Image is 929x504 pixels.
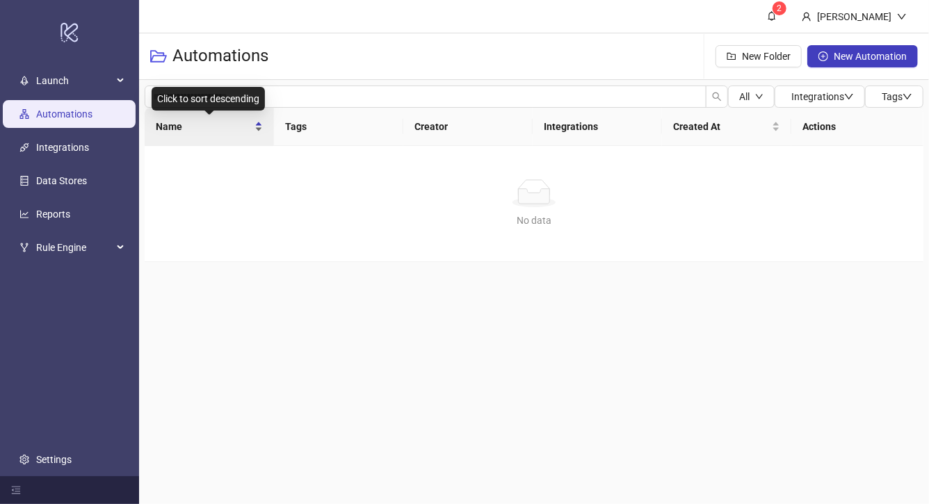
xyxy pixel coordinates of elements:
th: Tags [274,108,403,146]
div: [PERSON_NAME] [811,9,897,24]
th: Name [145,108,274,146]
span: fork [19,243,29,252]
a: Automations [36,108,92,120]
span: down [897,12,907,22]
span: rocket [19,76,29,86]
span: All [739,91,750,102]
span: Created At [673,119,769,134]
span: down [755,92,764,101]
div: Click to sort descending [152,87,265,111]
sup: 2 [773,1,786,15]
span: 2 [777,3,782,13]
button: Tagsdown [865,86,923,108]
span: Name [156,119,252,134]
th: Actions [791,108,923,146]
span: menu-fold [11,485,21,495]
button: Integrationsdown [775,86,865,108]
button: New Folder [716,45,802,67]
span: Integrations [791,91,854,102]
span: New Folder [742,51,791,62]
th: Created At [662,108,791,146]
span: Tags [882,91,912,102]
th: Creator [403,108,533,146]
a: Settings [36,454,72,465]
span: New Automation [834,51,907,62]
span: bell [767,11,777,21]
span: search [712,92,722,101]
h3: Automations [172,45,268,67]
a: Integrations [36,142,89,153]
span: down [844,92,854,101]
div: No data [161,213,907,228]
button: New Automation [807,45,918,67]
span: folder-open [150,48,167,65]
th: Integrations [533,108,662,146]
button: Alldown [728,86,775,108]
span: Launch [36,67,113,95]
span: down [903,92,912,101]
span: Rule Engine [36,234,113,261]
span: plus-circle [818,51,828,61]
a: Reports [36,209,70,220]
a: Data Stores [36,175,87,186]
span: user [802,12,811,22]
span: folder-add [727,51,736,61]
